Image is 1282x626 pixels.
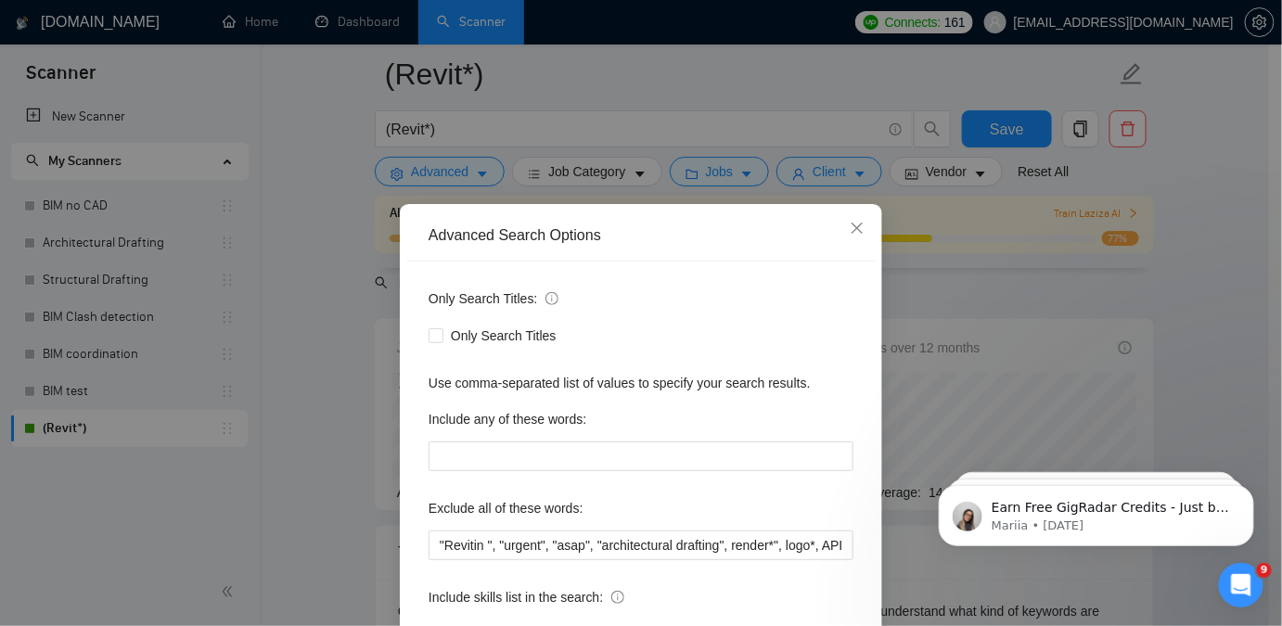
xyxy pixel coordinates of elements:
div: Use comma-separated list of values to specify your search results. [429,373,853,393]
span: Only Search Titles: [429,288,558,309]
iframe: Intercom live chat [1219,563,1263,607]
span: Only Search Titles [443,326,564,346]
label: Exclude all of these words: [429,493,583,523]
span: Include skills list in the search: [429,587,624,607]
iframe: Intercom notifications message [911,446,1282,576]
span: 9 [1257,563,1272,578]
div: Advanced Search Options [429,225,853,246]
span: info-circle [611,591,624,604]
button: Close [832,204,882,254]
label: Include any of these words: [429,404,586,434]
span: close [850,221,865,236]
span: info-circle [545,292,558,305]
